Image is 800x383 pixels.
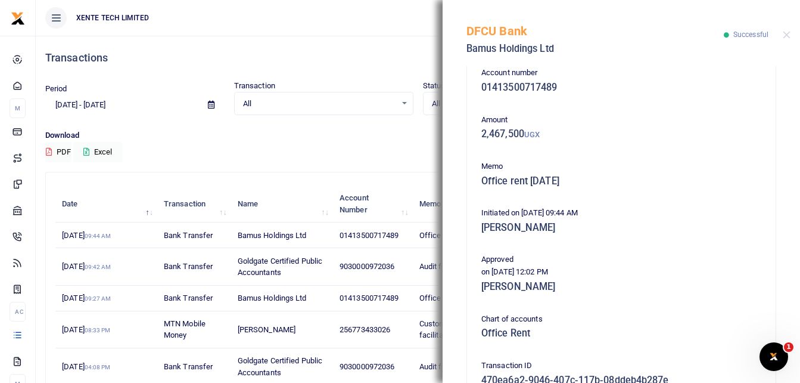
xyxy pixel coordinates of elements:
span: [DATE] [62,362,110,371]
button: Excel [73,142,122,162]
th: Account Number: activate to sort column ascending [333,186,413,223]
span: Office rent [DATE] [419,294,481,302]
span: [DATE] [62,325,110,334]
p: Amount [481,114,761,126]
p: Chart of accounts [481,313,761,326]
th: Transaction: activate to sort column ascending [157,186,231,223]
span: Bank Transfer [164,231,213,240]
p: Initiated on [DATE] 09:44 AM [481,207,761,220]
span: 9030000972036 [340,262,394,271]
span: 01413500717489 [340,294,399,302]
span: Bamus Holdings Ltd [238,231,307,240]
p: Memo [481,160,761,173]
button: PDF [45,142,71,162]
span: All [432,98,585,110]
span: Customer engagement facilitation [419,319,497,340]
th: Date: activate to sort column descending [55,186,157,223]
label: Transaction [234,80,275,92]
span: Audit fees [419,262,455,271]
h5: Office Rent [481,328,761,339]
span: Bank Transfer [164,362,213,371]
h5: 01413500717489 [481,82,761,94]
span: Bamus Holdings Ltd [238,294,307,302]
img: logo-small [11,11,25,26]
button: Close [783,31,790,39]
span: [PERSON_NAME] [238,325,295,334]
span: 9030000972036 [340,362,394,371]
input: select period [45,95,198,115]
span: All [243,98,396,110]
small: 04:08 PM [85,364,111,370]
span: Goldgate Certified Public Accountants [238,257,323,277]
span: Office rent [DATE] [419,231,481,240]
small: 09:27 AM [85,295,111,302]
span: Successful [733,30,768,39]
span: 01413500717489 [340,231,399,240]
a: logo-small logo-large logo-large [11,13,25,22]
h5: Bamus Holdings Ltd [466,43,724,55]
h5: [PERSON_NAME] [481,281,761,293]
span: Bank Transfer [164,262,213,271]
span: Bank Transfer [164,294,213,302]
h5: [PERSON_NAME] [481,222,761,234]
iframe: Intercom live chat [759,342,788,371]
span: 1 [784,342,793,352]
p: Account number [481,67,761,79]
h5: 2,467,500 [481,128,761,140]
small: 09:44 AM [85,233,111,239]
span: Goldgate Certified Public Accountants [238,356,323,377]
h5: Office rent [DATE] [481,175,761,187]
li: M [10,98,26,118]
p: Download [45,129,790,142]
h5: DFCU Bank [466,24,724,38]
th: Memo: activate to sort column ascending [413,186,518,223]
p: Transaction ID [481,360,761,372]
span: MTN Mobile Money [164,319,206,340]
small: 08:33 PM [85,327,111,333]
th: Name: activate to sort column ascending [231,186,333,223]
p: on [DATE] 12:02 PM [481,266,761,279]
span: 256773433026 [340,325,390,334]
span: [DATE] [62,294,111,302]
small: UGX [524,130,540,139]
small: 09:42 AM [85,264,111,270]
span: XENTE TECH LIMITED [71,13,154,23]
h4: Transactions [45,51,790,64]
label: Period [45,83,67,95]
span: [DATE] [62,262,111,271]
p: Approved [481,254,761,266]
span: Audit fees [419,362,455,371]
span: [DATE] [62,231,111,240]
label: Status [423,80,446,92]
li: Ac [10,302,26,322]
